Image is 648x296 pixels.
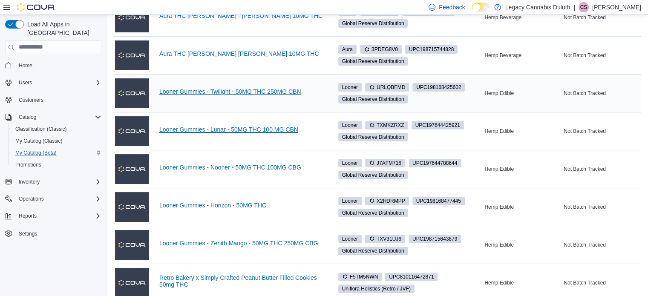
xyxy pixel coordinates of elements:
span: Reports [15,211,101,221]
span: UPC 810116472871 [389,273,434,281]
button: Classification (Classic) [9,123,105,135]
span: Global Reserve Distribution [342,247,404,255]
button: Settings [2,227,105,239]
div: Not Batch Tracked [562,278,641,288]
div: Not Batch Tracked [562,202,641,212]
a: Looner Gummies - Nooner - 50MG THC 100MG CBG [159,164,323,171]
span: TXMKZRXZ [369,121,404,129]
span: Looner [338,159,362,167]
span: TXV31UJ6 [369,235,401,243]
div: Hemp Edible [483,164,562,174]
a: Settings [15,229,40,239]
span: UPC198168477445 [412,197,465,205]
div: Hemp Beverage [483,50,562,60]
span: Global Reserve Distribution [338,209,408,217]
button: Catalog [15,112,40,122]
span: URLQBFMD [369,83,405,91]
span: My Catalog (Classic) [12,136,101,146]
span: Home [19,62,32,69]
button: Reports [2,210,105,222]
span: My Catalog (Beta) [12,148,101,158]
span: Looner [342,159,358,167]
img: Looner Gummies - Lunar - 50MG THC 100 MG CBN [115,116,149,146]
div: Not Batch Tracked [562,164,641,174]
a: My Catalog (Beta) [12,148,60,158]
span: My Catalog (Beta) [15,149,57,156]
button: My Catalog (Beta) [9,147,105,159]
span: Classification (Classic) [12,124,101,134]
a: Customers [15,95,47,105]
span: Looner [342,121,358,129]
span: Global Reserve Distribution [342,133,404,141]
span: URLQBFMD [365,83,409,92]
p: | [573,2,575,12]
p: [PERSON_NAME] [592,2,641,12]
span: X2HDRMPP [365,197,409,205]
div: Hemp Edible [483,278,562,288]
button: Inventory [15,177,43,187]
div: Not Batch Tracked [562,88,641,98]
span: UPC198715744828 [405,45,458,54]
span: Looner [342,235,358,243]
span: Catalog [15,112,101,122]
span: TXMKZRXZ [365,121,408,129]
button: Customers [2,94,105,106]
span: TXV31UJ6 [365,235,405,243]
span: Looner [338,121,362,129]
button: Users [2,77,105,89]
span: Looner [338,235,362,243]
span: CS [580,2,588,12]
span: Uniflora Holistics (Retro / JVF) [342,285,411,293]
img: Looner Gummies - Zenith Mango - 50MG THC 250MG CBG [115,230,149,260]
span: Looner [342,197,358,205]
span: Operations [19,195,44,202]
img: Looner Gummies - Twilight - 50MG THC 250MG CBN [115,78,149,108]
span: Global Reserve Distribution [338,133,408,141]
span: UPC 198715744828 [409,46,454,53]
img: Looner Gummies - Nooner - 50MG THC 100MG CBG [115,154,149,184]
span: Global Reserve Distribution [342,20,404,27]
span: UPC 197644425921 [415,121,460,129]
div: Calvin Stuart [579,2,589,12]
span: Global Reserve Distribution [342,95,404,103]
a: Aura THC [PERSON_NAME] - [PERSON_NAME] 10MG THC [159,12,323,19]
button: Users [15,78,35,88]
span: UPC 198168477445 [416,197,461,205]
button: Promotions [9,159,105,171]
span: F5TM5NWN [338,273,382,281]
span: Global Reserve Distribution [338,19,408,28]
span: Settings [15,228,101,239]
div: Not Batch Tracked [562,126,641,136]
span: UPC197644425921 [412,121,464,129]
span: Inventory [15,177,101,187]
button: Operations [15,194,47,204]
span: UPC198168425602 [412,83,465,92]
span: Users [15,78,101,88]
span: UPC 198715643879 [412,235,457,243]
div: Hemp Edible [483,88,562,98]
img: Looner Gummies - Horizon - 50MG THC [115,192,149,222]
span: UPC 197644788644 [412,159,457,167]
span: Global Reserve Distribution [338,95,408,103]
button: My Catalog (Classic) [9,135,105,147]
span: Looner [338,83,362,92]
span: Global Reserve Distribution [338,57,408,66]
span: Classification (Classic) [15,126,67,132]
span: Global Reserve Distribution [342,209,404,217]
span: UPC198715643879 [409,235,461,243]
nav: Complex example [5,56,101,262]
a: Looner Gummies - Lunar - 50MG THC 100 MG CBN [159,126,323,133]
button: Reports [15,211,40,221]
span: Customers [19,97,43,103]
a: Retro Bakery x Simply Crafted Peanut Butter Filled Cookies - 50mg THC [159,274,323,288]
a: My Catalog (Classic) [12,136,66,146]
a: Looner Gummies - Zenith Mango - 50MG THC 250MG CBG [159,240,323,247]
span: Feedback [439,3,465,11]
a: Promotions [12,160,45,170]
a: Looner Gummies - Horizon - 50MG THC [159,202,323,209]
span: Looner [342,83,358,91]
span: F5TM5NWN [342,273,378,281]
span: Reports [19,213,37,219]
span: Customers [15,95,101,105]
